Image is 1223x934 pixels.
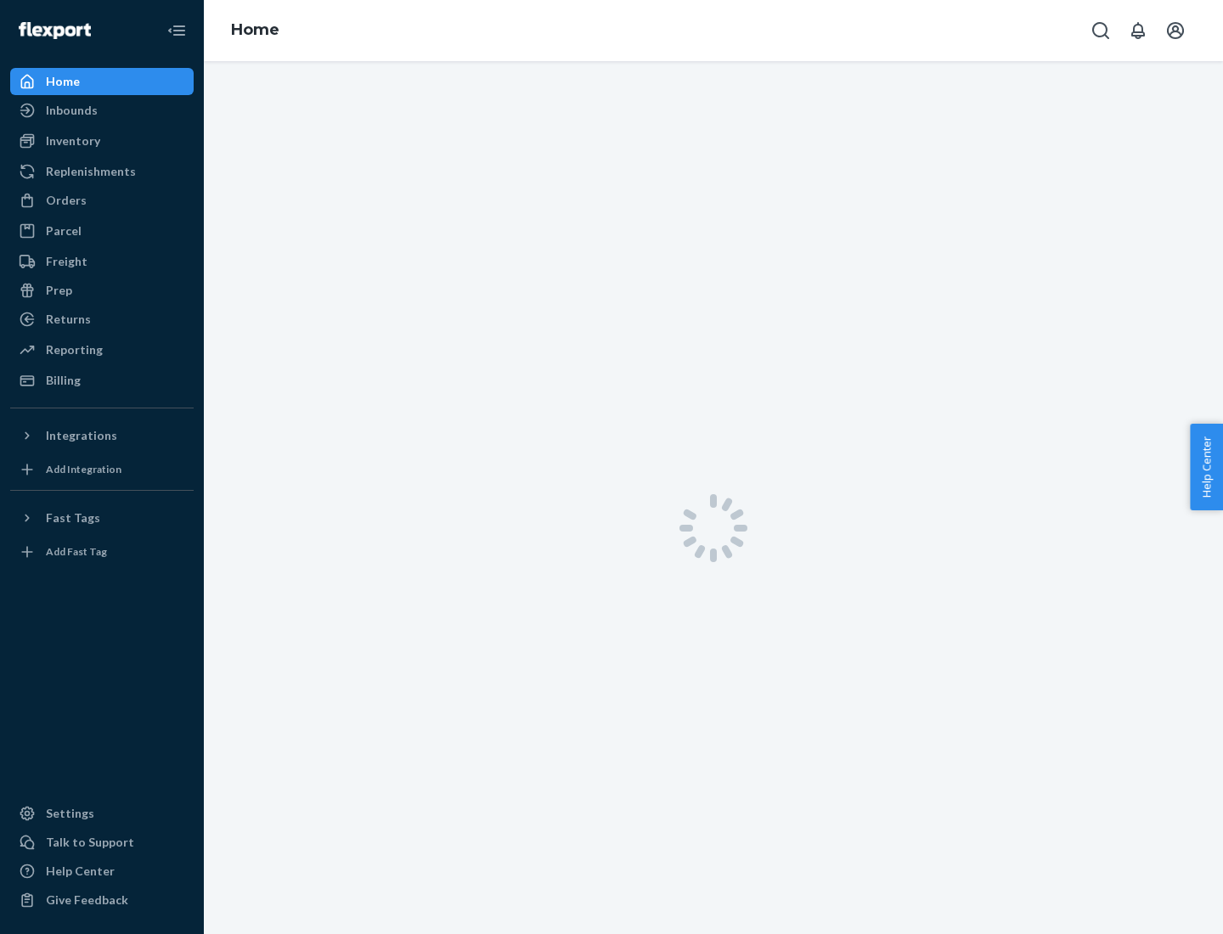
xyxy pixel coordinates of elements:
div: Orders [46,192,87,209]
div: Inventory [46,132,100,149]
div: Give Feedback [46,892,128,909]
div: Fast Tags [46,509,100,526]
div: Help Center [46,863,115,880]
div: Inbounds [46,102,98,119]
div: Home [46,73,80,90]
a: Settings [10,800,194,827]
a: Parcel [10,217,194,245]
div: Replenishments [46,163,136,180]
div: Settings [46,805,94,822]
button: Give Feedback [10,886,194,914]
a: Help Center [10,858,194,885]
div: Talk to Support [46,834,134,851]
div: Returns [46,311,91,328]
div: Add Integration [46,462,121,476]
button: Help Center [1190,424,1223,510]
button: Open notifications [1121,14,1155,48]
a: Reporting [10,336,194,363]
a: Talk to Support [10,829,194,856]
a: Prep [10,277,194,304]
a: Freight [10,248,194,275]
div: Billing [46,372,81,389]
a: Inventory [10,127,194,155]
div: Freight [46,253,87,270]
a: Add Integration [10,456,194,483]
div: Parcel [46,222,82,239]
a: Returns [10,306,194,333]
button: Integrations [10,422,194,449]
button: Fast Tags [10,504,194,532]
div: Add Fast Tag [46,544,107,559]
ol: breadcrumbs [217,6,293,55]
div: Integrations [46,427,117,444]
button: Open account menu [1158,14,1192,48]
a: Replenishments [10,158,194,185]
a: Orders [10,187,194,214]
a: Home [10,68,194,95]
a: Billing [10,367,194,394]
a: Home [231,20,279,39]
button: Close Navigation [160,14,194,48]
div: Prep [46,282,72,299]
div: Reporting [46,341,103,358]
a: Inbounds [10,97,194,124]
button: Open Search Box [1084,14,1118,48]
a: Add Fast Tag [10,538,194,565]
img: Flexport logo [19,22,91,39]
